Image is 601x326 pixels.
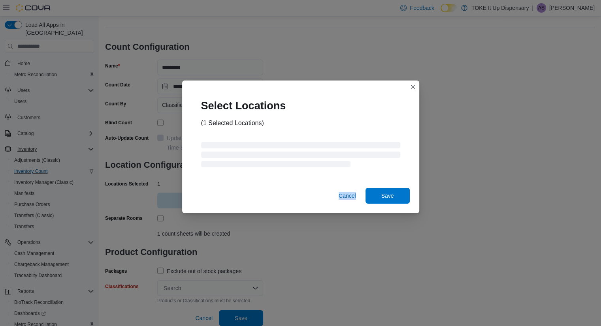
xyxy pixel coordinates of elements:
[339,192,356,200] span: Cancel
[365,188,410,204] button: Save
[201,118,264,128] div: (1 Selected Locations)
[381,192,394,200] span: Save
[201,144,400,169] span: Loading
[408,82,418,92] button: Closes this modal window
[192,90,302,118] div: Select Locations
[335,188,359,204] button: Cancel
